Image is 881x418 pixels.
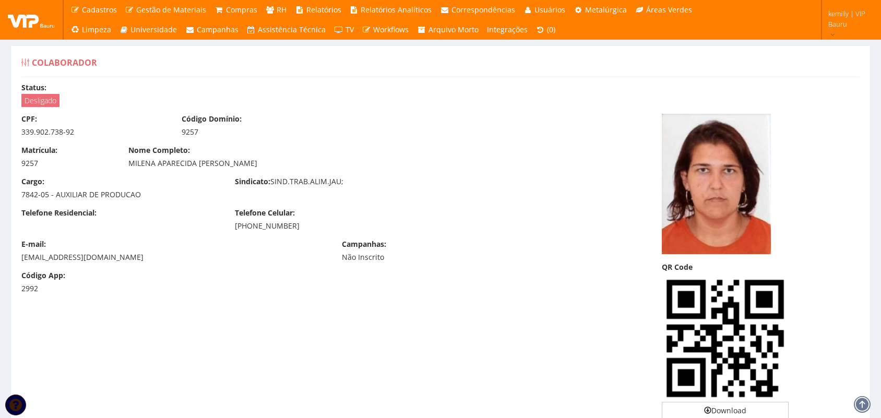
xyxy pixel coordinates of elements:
[82,25,111,34] span: Limpeza
[258,25,326,34] span: Assistência Técnica
[66,20,115,40] a: Limpeza
[330,20,358,40] a: TV
[21,189,219,200] div: 7842-05 - AUXILIAR DE PRODUCAO
[346,25,354,34] span: TV
[181,20,243,40] a: Campanhas
[197,25,239,34] span: Campanhas
[662,275,789,402] img: pObO0CQuAMEiTtAkLgDBIk7QJC4AwSJO0CQuAMEiTtAkLgDBIk7QJC4AwSJO0CQuAMEiTtAkLgDBIk7QJC4AwT9DWcPIOr5HW...
[235,221,433,231] div: [PHONE_NUMBER]
[21,239,46,249] label: E-mail:
[227,176,440,189] div: SIND.TRAB.ALIM.JAU;
[21,176,44,187] label: Cargo:
[361,5,432,15] span: Relatórios Analíticos
[662,262,693,272] label: QR Code
[128,145,190,156] label: Nome Completo:
[828,8,867,29] span: kemilly | VIP Bauru
[413,20,483,40] a: Arquivo Morto
[358,20,413,40] a: Workflows
[662,114,771,254] img: 3x4-milena-167343655663be9d8c4ba01.JPG
[646,5,692,15] span: Áreas Verdes
[342,239,386,249] label: Campanhas:
[21,145,57,156] label: Matrícula:
[21,270,65,281] label: Código App:
[128,158,540,169] div: MILENA APARECIDA [PERSON_NAME]
[136,5,206,15] span: Gestão de Materiais
[235,176,270,187] label: Sindicato:
[21,94,59,107] span: Desligado
[306,5,341,15] span: Relatórios
[32,57,97,68] span: Colaborador
[21,158,113,169] div: 9257
[21,252,326,262] div: [EMAIL_ADDRESS][DOMAIN_NAME]
[21,82,46,93] label: Status:
[373,25,409,34] span: Workflows
[115,20,182,40] a: Universidade
[547,25,555,34] span: (0)
[130,25,177,34] span: Universidade
[487,25,528,34] span: Integrações
[21,283,113,294] div: 2992
[532,20,560,40] a: (0)
[342,252,486,262] div: Não Inscrito
[243,20,330,40] a: Assistência Técnica
[182,127,326,137] div: 9257
[534,5,565,15] span: Usuários
[21,208,97,218] label: Telefone Residencial:
[585,5,627,15] span: Metalúrgica
[182,114,242,124] label: Código Domínio:
[82,5,117,15] span: Cadastros
[226,5,257,15] span: Compras
[21,114,37,124] label: CPF:
[8,12,55,28] img: logo
[235,208,295,218] label: Telefone Celular:
[21,127,166,137] div: 339.902.738-92
[277,5,287,15] span: RH
[428,25,479,34] span: Arquivo Morto
[451,5,515,15] span: Correspondências
[483,20,532,40] a: Integrações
